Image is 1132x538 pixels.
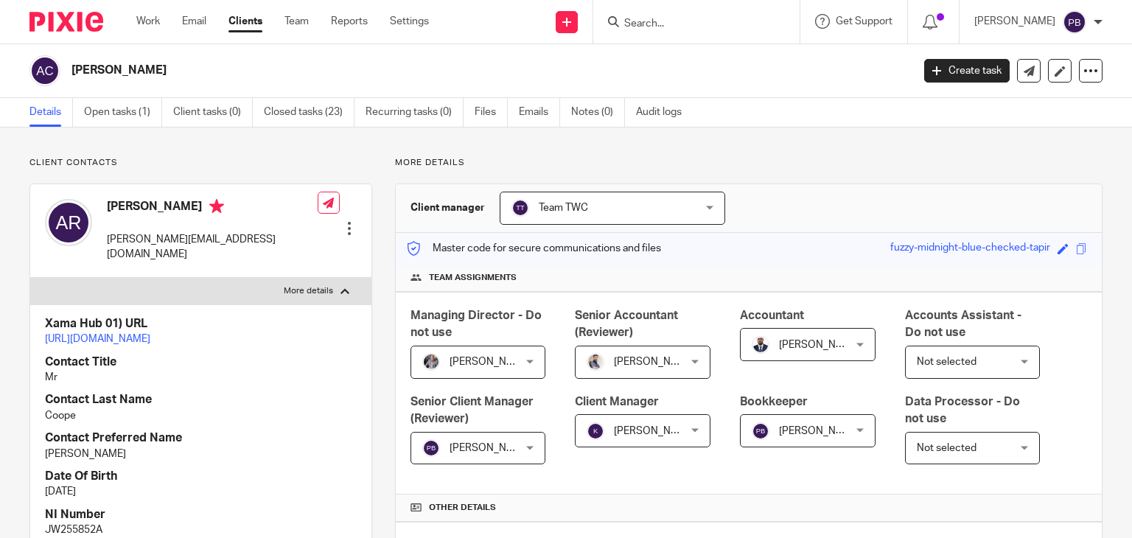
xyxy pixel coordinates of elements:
span: Bookkeeper [740,396,808,408]
span: Managing Director - Do not use [410,310,542,338]
p: [DATE] [45,484,357,499]
span: Data Processor - Do not use [905,396,1020,425]
span: [PERSON_NAME] [614,426,695,436]
p: More details [284,285,333,297]
img: svg%3E [752,422,769,440]
span: Not selected [917,443,976,453]
a: Details [29,98,73,127]
a: Settings [390,14,429,29]
h4: [PERSON_NAME] [107,199,318,217]
span: Accounts Assistant - Do not use [905,310,1021,338]
span: Other details [429,502,496,514]
h2: [PERSON_NAME] [71,63,736,78]
img: svg%3E [511,199,529,217]
a: Recurring tasks (0) [366,98,464,127]
p: Master code for secure communications and files [407,241,661,256]
span: Team assignments [429,272,517,284]
a: Create task [924,59,1010,83]
a: Work [136,14,160,29]
h3: Client manager [410,200,485,215]
a: Clients [228,14,262,29]
p: JW255852A [45,523,357,537]
i: Primary [209,199,224,214]
p: Client contacts [29,157,372,169]
img: svg%3E [45,199,92,246]
img: -%20%20-%20studio@ingrained.co.uk%20for%20%20-20220223%20at%20101413%20-%201W1A2026.jpg [422,353,440,371]
span: Not selected [917,357,976,367]
h4: Xama Hub 01) URL [45,316,357,332]
input: Search [623,18,755,31]
span: Team TWC [539,203,588,213]
p: [PERSON_NAME][EMAIL_ADDRESS][DOMAIN_NAME] [107,232,318,262]
p: [PERSON_NAME] [45,447,357,461]
span: Senior Client Manager (Reviewer) [410,396,534,425]
a: Client tasks (0) [173,98,253,127]
span: [PERSON_NAME] [450,357,531,367]
a: Email [182,14,206,29]
img: svg%3E [422,439,440,457]
span: Get Support [836,16,892,27]
h4: Contact Preferred Name [45,430,357,446]
img: svg%3E [1063,10,1086,34]
h4: NI Number [45,507,357,523]
a: [URL][DOMAIN_NAME] [45,334,150,344]
span: [PERSON_NAME] [779,340,860,350]
a: Files [475,98,508,127]
img: WhatsApp%20Image%202022-05-18%20at%206.27.04%20PM.jpeg [752,336,769,354]
span: [PERSON_NAME] [614,357,695,367]
p: More details [395,157,1103,169]
div: fuzzy-midnight-blue-checked-tapir [890,240,1050,257]
h4: Contact Title [45,354,357,370]
span: [PERSON_NAME] [450,443,531,453]
span: Accountant [740,310,804,321]
a: Notes (0) [571,98,625,127]
img: svg%3E [587,422,604,440]
a: Reports [331,14,368,29]
img: Pixie [29,12,103,32]
h4: Contact Last Name [45,392,357,408]
a: Emails [519,98,560,127]
a: Closed tasks (23) [264,98,354,127]
p: Coope [45,408,357,423]
span: [PERSON_NAME] [779,426,860,436]
img: Pixie%2002.jpg [587,353,604,371]
p: [PERSON_NAME] [974,14,1055,29]
a: Audit logs [636,98,693,127]
p: Mr [45,370,357,385]
img: svg%3E [29,55,60,86]
a: Team [284,14,309,29]
span: Client Manager [575,396,659,408]
span: Senior Accountant (Reviewer) [575,310,678,338]
h4: Date Of Birth [45,469,357,484]
a: Open tasks (1) [84,98,162,127]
